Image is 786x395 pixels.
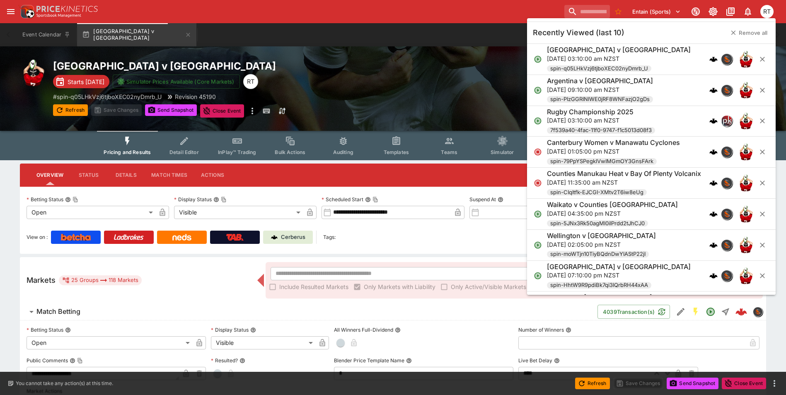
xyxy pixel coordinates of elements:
[703,304,718,319] button: Open
[534,86,542,94] svg: Open
[738,51,754,67] img: rugby_union.png
[721,85,732,96] img: sportingsolutions.jpeg
[726,26,772,39] button: Remove all
[547,178,701,187] p: [DATE] 11:35:00 am NZST
[279,282,348,291] span: Include Resulted Markets
[547,281,651,289] span: spin-HhtW9R9pdiBk7qi3lQrbRH44xAA
[688,4,703,19] button: Connected to PK
[334,326,393,333] p: All Winners Full-Dividend
[239,358,245,364] button: Resulted?
[547,209,678,218] p: [DATE] 04:35:00 pm NZST
[709,179,718,187] img: logo-cerberus.svg
[323,231,336,244] label: Tags:
[709,210,718,218] div: cerberus
[27,336,193,349] div: Open
[547,126,655,135] span: 7f539a40-4fac-11f0-9747-f1c5013d08f3
[534,55,542,63] svg: Open
[334,357,404,364] p: Blender Price Template Name
[27,357,68,364] p: Public Comments
[627,5,686,18] button: Select Tenant
[364,282,435,291] span: Only Markets with Liability
[738,267,754,284] img: rugby_union.png
[709,241,718,249] img: logo-cerberus.svg
[735,306,747,318] img: logo-cerberus--red.svg
[27,196,63,203] p: Betting Status
[533,28,624,37] h5: Recently Viewed (last 10)
[145,165,194,185] button: Match Times
[547,116,655,125] p: [DATE] 03:10:00 am NZST
[721,177,733,189] div: sportingsolutions
[243,74,258,89] div: Richard Tatton
[738,206,754,222] img: rugby_union.png
[566,327,571,333] button: Number of Winners
[706,4,721,19] button: Toggle light/dark mode
[211,357,238,364] p: Resulted?
[667,378,718,389] button: Send Snapshot
[709,210,718,218] img: logo-cerberus.svg
[721,178,732,188] img: sportingsolutions.jpeg
[738,144,754,160] img: rugby_union.png
[738,113,754,129] img: rugby_union.png
[721,147,732,157] img: sportingsolutions.jpeg
[721,239,733,251] div: sportingsolutions
[20,60,46,86] img: rugby_union.png
[3,4,18,19] button: open drawer
[70,165,107,185] button: Status
[53,60,410,72] h2: Copy To Clipboard
[760,5,774,18] div: Richard Tatton
[333,149,353,155] span: Auditing
[114,234,144,241] img: Ladbrokes
[107,165,145,185] button: Details
[718,304,733,319] button: Straight
[554,358,560,364] button: Live Bet Delay
[17,23,75,46] button: Event Calendar
[534,117,542,125] svg: Open
[709,148,718,156] div: cerberus
[753,307,762,316] img: sportingsolutions
[365,197,371,202] button: Scheduled StartCopy To Clipboard
[721,270,732,281] img: sportingsolutions.jpeg
[77,358,83,364] button: Copy To Clipboard
[20,303,597,320] button: Match Betting
[406,358,412,364] button: Blender Price Template Name
[709,148,718,156] img: logo-cerberus.svg
[735,306,747,318] div: f5bc015f-15a8-4898-967f-9f2fc1957964
[547,200,678,209] h6: Waikato v Counties [GEOGRAPHIC_DATA]
[174,196,212,203] p: Display Status
[721,116,732,126] img: pricekinetics.png
[575,378,610,389] button: Refresh
[221,197,227,202] button: Copy To Clipboard
[218,149,256,155] span: InPlay™ Trading
[709,86,718,94] div: cerberus
[769,378,779,388] button: more
[547,54,691,63] p: [DATE] 03:10:00 am NZST
[36,307,80,316] h6: Match Betting
[534,241,542,249] svg: Open
[534,210,542,218] svg: Open
[27,206,156,219] div: Open
[491,149,514,155] span: Simulator
[709,117,718,125] div: cerberus
[612,5,625,18] button: No Bookmarks
[451,282,526,291] span: Only Active/Visible Markets
[706,307,716,317] svg: Open
[547,147,680,156] p: [DATE] 01:05:00 pm NZST
[673,304,688,319] button: Edit Detail
[65,327,71,333] button: Betting Status
[709,241,718,249] div: cerberus
[547,219,648,228] span: spin-5JNx3Rk50agMl0iIPrdd2tJhCJ0
[16,380,113,387] p: You cannot take any action(s) at this time.
[709,55,718,63] img: logo-cerberus.svg
[753,307,763,317] div: sportingsolutions
[738,175,754,191] img: rugby_union.png
[145,104,197,116] button: Send Snapshot
[172,234,191,241] img: Neds
[709,272,718,280] div: cerberus
[275,149,305,155] span: Bulk Actions
[738,82,754,99] img: rugby_union.png
[169,149,199,155] span: Detail Editor
[547,240,656,249] p: [DATE] 02:05:00 pm NZST
[721,146,733,158] div: sportingsolutions
[721,240,732,250] img: sportingsolutions.jpeg
[722,378,766,389] button: Close Event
